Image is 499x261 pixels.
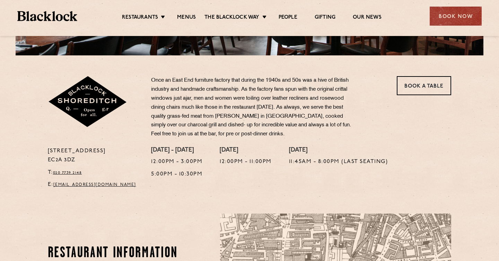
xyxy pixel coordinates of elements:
a: [EMAIL_ADDRESS][DOMAIN_NAME] [53,183,136,187]
a: Menus [177,14,196,22]
h4: [DATE] - [DATE] [151,147,202,154]
img: BL_Textured_Logo-footer-cropped.svg [17,11,77,21]
h4: [DATE] [289,147,388,154]
a: People [279,14,297,22]
h4: [DATE] [220,147,272,154]
p: T: [48,168,141,177]
img: Shoreditch-stamp-v2-default.svg [48,76,128,128]
a: Book a Table [397,76,451,95]
p: 5:00pm - 10:30pm [151,170,202,179]
a: The Blacklock Way [204,14,259,22]
a: Our News [353,14,382,22]
a: Gifting [315,14,335,22]
p: Once an East End furniture factory that during the 1940s and 50s was a hive of British industry a... [151,76,356,139]
p: [STREET_ADDRESS] EC2A 3DZ [48,147,141,165]
p: 11:45am - 8:00pm (Last seating) [289,157,388,166]
p: 12:00pm - 11:00pm [220,157,272,166]
p: 12:00pm - 3:00pm [151,157,202,166]
a: Restaurants [122,14,158,22]
div: Book Now [430,7,482,26]
a: 020 7739 2148 [53,171,82,175]
p: E: [48,180,141,189]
